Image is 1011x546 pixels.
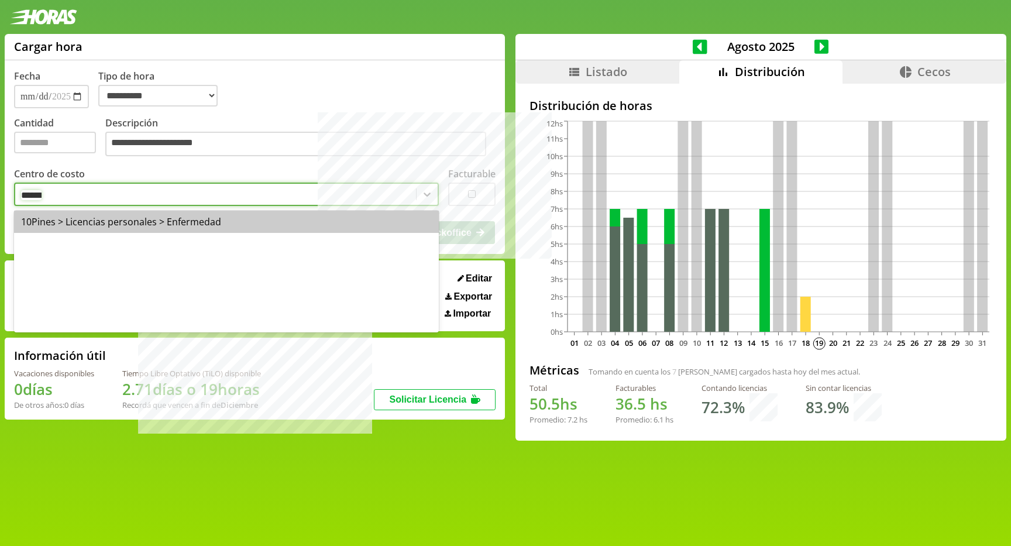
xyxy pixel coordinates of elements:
text: 25 [897,338,905,348]
text: 19 [815,338,823,348]
label: Centro de costo [14,167,85,180]
div: Tiempo Libre Optativo (TiLO) disponible [122,368,261,379]
span: 36.5 [615,393,646,414]
div: Total [529,383,587,393]
text: 04 [611,338,620,348]
div: Vacaciones disponibles [14,368,94,379]
span: Editar [466,273,492,284]
span: 50.5 [529,393,560,414]
b: Diciembre [221,400,258,410]
h1: 72.3 % [701,397,745,418]
h2: Información útil [14,348,106,363]
img: logotipo [9,9,77,25]
span: Agosto 2025 [707,39,814,54]
text: 20 [828,338,837,348]
span: Importar [453,308,491,319]
input: Cantidad [14,132,96,153]
h1: Cargar hora [14,39,82,54]
tspan: 7hs [551,204,563,214]
text: 08 [665,338,673,348]
div: Facturables [615,383,673,393]
span: Listado [586,64,627,80]
button: Editar [454,273,496,284]
text: 16 [774,338,782,348]
span: Solicitar Licencia [390,394,467,404]
h1: 0 días [14,379,94,400]
span: 7.2 [568,414,577,425]
span: Cecos [917,64,951,80]
text: 06 [638,338,647,348]
text: 11 [706,338,714,348]
text: 07 [652,338,660,348]
tspan: 11hs [546,133,563,144]
text: 05 [625,338,633,348]
text: 23 [869,338,878,348]
tspan: 4hs [551,256,563,267]
text: 17 [788,338,796,348]
tspan: 8hs [551,186,563,197]
label: Tipo de hora [98,70,227,108]
div: Promedio: hs [529,414,587,425]
span: Tomando en cuenta los [PERSON_NAME] cargados hasta hoy del mes actual. [589,366,860,377]
label: Facturable [448,167,496,180]
span: 6.1 [654,414,663,425]
text: 02 [584,338,592,348]
tspan: 0hs [551,327,563,337]
div: Contando licencias [701,383,778,393]
h2: Distribución de horas [529,98,992,114]
text: 12 [720,338,728,348]
div: 10Pines > Licencias personales > Enfermedad [14,211,439,233]
div: De otros años: 0 días [14,400,94,410]
tspan: 3hs [551,274,563,284]
h1: hs [529,393,587,414]
text: 30 [965,338,973,348]
text: 28 [938,338,946,348]
span: 7 [672,366,676,377]
tspan: 1hs [551,309,563,320]
tspan: 6hs [551,221,563,232]
select: Tipo de hora [98,85,218,107]
text: 15 [761,338,769,348]
tspan: 9hs [551,169,563,179]
tspan: 12hs [546,118,563,129]
text: 03 [597,338,606,348]
span: Distribución [735,64,805,80]
text: 21 [842,338,851,348]
label: Cantidad [14,116,105,159]
text: 24 [883,338,892,348]
text: 09 [679,338,687,348]
h2: Métricas [529,362,579,378]
tspan: 5hs [551,239,563,249]
tspan: 2hs [551,291,563,302]
textarea: Descripción [105,132,486,156]
label: Descripción [105,116,496,159]
text: 18 [802,338,810,348]
label: Fecha [14,70,40,83]
text: 14 [747,338,756,348]
h1: 83.9 % [806,397,849,418]
h1: 2.71 días o 19 horas [122,379,261,400]
text: 01 [570,338,579,348]
text: 29 [951,338,960,348]
div: Promedio: hs [615,414,673,425]
text: 31 [978,338,986,348]
text: 26 [910,338,919,348]
div: Sin contar licencias [806,383,882,393]
text: 22 [856,338,864,348]
span: Exportar [454,291,493,302]
button: Solicitar Licencia [374,389,496,410]
text: 27 [924,338,932,348]
button: Exportar [442,291,496,303]
div: Recordá que vencen a fin de [122,400,261,410]
text: 10 [693,338,701,348]
text: 13 [734,338,742,348]
tspan: 10hs [546,151,563,162]
h1: hs [615,393,673,414]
